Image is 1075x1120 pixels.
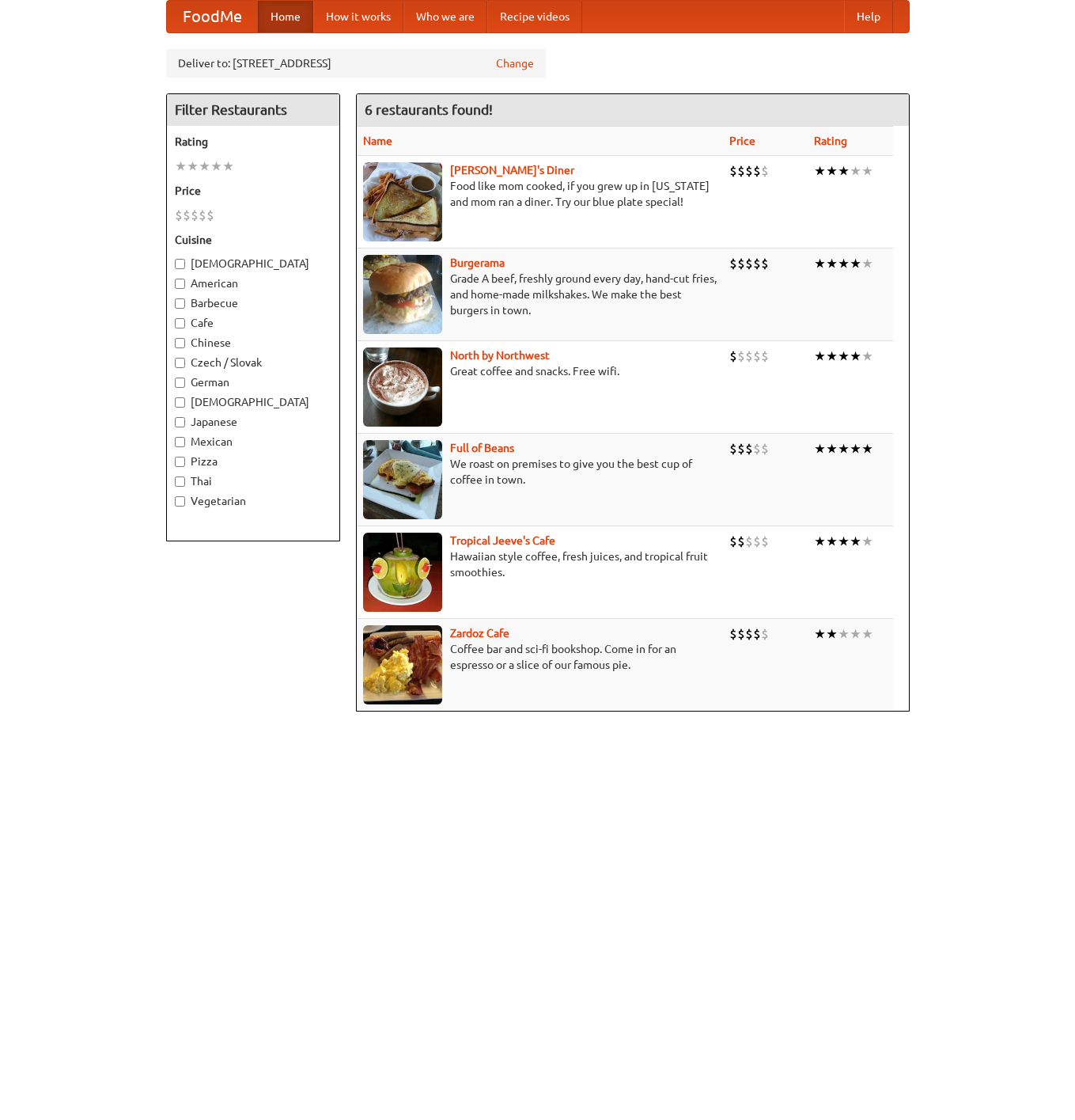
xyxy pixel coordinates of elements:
[450,534,555,547] a: Tropical Jeeve's Cafe
[175,355,331,370] label: Czech / Slovak
[206,207,214,224] li: $
[729,440,737,457] li: $
[729,625,737,643] li: $
[175,259,185,269] input: [DEMOGRAPHIC_DATA]
[167,94,339,126] h4: Filter Restaurants
[814,440,826,457] li: ★
[175,338,185,348] input: Chinese
[450,442,514,454] b: Full of Beans
[826,162,838,180] li: ★
[761,347,769,365] li: $
[175,374,331,390] label: German
[175,493,331,509] label: Vegetarian
[814,255,826,272] li: ★
[166,49,546,78] div: Deliver to: [STREET_ADDRESS]
[861,625,873,643] li: ★
[183,207,191,224] li: $
[737,255,745,272] li: $
[737,533,745,550] li: $
[761,533,769,550] li: $
[814,162,826,180] li: ★
[175,476,185,487] input: Thai
[745,625,753,643] li: $
[826,625,838,643] li: ★
[814,625,826,643] li: ★
[363,347,442,427] img: north.jpg
[450,164,574,177] a: [PERSON_NAME]'s Diner
[167,1,258,32] a: FoodMe
[450,349,550,362] b: North by Northwest
[861,347,873,365] li: ★
[861,255,873,272] li: ★
[745,255,753,272] li: $
[826,347,838,365] li: ★
[175,232,331,248] h5: Cuisine
[737,162,745,180] li: $
[175,414,331,430] label: Japanese
[175,434,331,450] label: Mexican
[838,347,850,365] li: ★
[175,256,331,271] label: [DEMOGRAPHIC_DATA]
[210,158,222,175] li: ★
[175,207,183,224] li: $
[826,440,838,457] li: ★
[175,437,185,447] input: Mexican
[753,255,761,272] li: $
[363,456,717,488] p: We roast on premises to give you the best cup of coffee in town.
[365,102,493,117] ng-pluralize: 6 restaurants found!
[844,1,893,32] a: Help
[175,134,331,150] h5: Rating
[729,347,737,365] li: $
[175,295,331,311] label: Barbecue
[187,158,199,175] li: ★
[850,440,861,457] li: ★
[814,347,826,365] li: ★
[175,318,185,328] input: Cafe
[175,496,185,507] input: Vegetarian
[199,207,206,224] li: $
[450,256,505,269] a: Burgerama
[191,207,199,224] li: $
[729,135,755,147] a: Price
[729,162,737,180] li: $
[838,625,850,643] li: ★
[753,347,761,365] li: $
[761,625,769,643] li: $
[487,1,582,32] a: Recipe videos
[814,533,826,550] li: ★
[729,533,737,550] li: $
[761,255,769,272] li: $
[838,255,850,272] li: ★
[838,440,850,457] li: ★
[363,255,442,334] img: burgerama.jpg
[175,279,185,289] input: American
[222,158,234,175] li: ★
[175,417,185,427] input: Japanese
[313,1,403,32] a: How it works
[175,378,185,388] input: German
[745,440,753,457] li: $
[753,625,761,643] li: $
[850,162,861,180] li: ★
[814,135,847,147] a: Rating
[850,625,861,643] li: ★
[363,363,717,379] p: Great coffee and snacks. Free wifi.
[363,549,717,580] p: Hawaiian style coffee, fresh juices, and tropical fruit smoothies.
[175,457,185,467] input: Pizza
[729,255,737,272] li: $
[826,533,838,550] li: ★
[175,394,331,410] label: [DEMOGRAPHIC_DATA]
[175,298,185,309] input: Barbecue
[745,347,753,365] li: $
[838,162,850,180] li: ★
[175,275,331,291] label: American
[737,347,745,365] li: $
[753,162,761,180] li: $
[761,162,769,180] li: $
[363,440,442,519] img: beans.jpg
[450,627,509,640] a: Zardoz Cafe
[363,641,717,673] p: Coffee bar and sci-fi bookshop. Come in for an espresso or a slice of our famous pie.
[745,533,753,550] li: $
[175,473,331,489] label: Thai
